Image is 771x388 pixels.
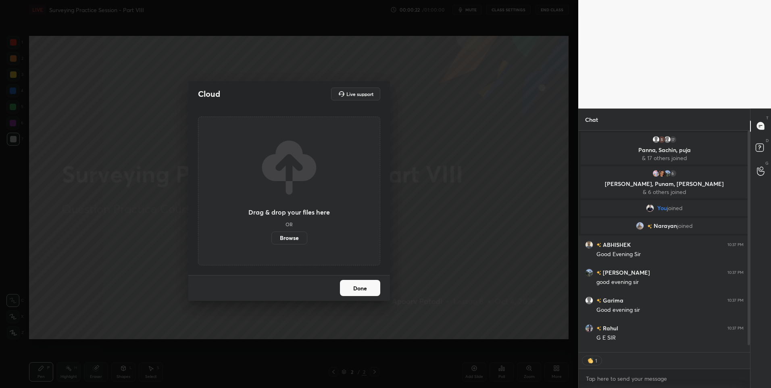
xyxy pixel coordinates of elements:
[596,278,744,286] div: good evening sir
[727,325,744,330] div: 10:37 PM
[727,242,744,247] div: 10:37 PM
[636,222,644,230] img: 2e30b5f48e9449e38caf391ef901c65a.jpg
[586,147,743,153] p: Panna, Sachin, puja
[663,169,671,177] img: df31d513b2c8420a91178d7706f107fb.jpg
[346,92,373,96] h5: Live support
[585,268,593,276] img: df31d513b2c8420a91178d7706f107fb.jpg
[585,240,593,248] img: e6014d4017c3478a8bc727f8de9f7bcc.jpg
[669,169,677,177] div: 6
[677,223,693,229] span: joined
[596,298,601,303] img: no-rating-badge.077c3623.svg
[596,326,601,331] img: no-rating-badge.077c3623.svg
[658,169,666,177] img: ad9b1ca7378248a280ec44d6413dd476.jpg
[579,131,750,352] div: grid
[766,138,769,144] p: D
[652,169,660,177] img: 6deafa9af7c545c7a78e66a4eecf809a.jpg
[727,270,744,275] div: 10:37 PM
[601,352,621,360] h6: Tanuja
[766,115,769,121] p: T
[646,204,654,212] img: 3a38f146e3464b03b24dd93f76ec5ac5.jpg
[601,296,623,305] h6: Garima
[601,240,631,249] h6: ABHISHEK
[601,324,618,332] h6: Rahul
[596,271,601,275] img: no-rating-badge.077c3623.svg
[285,222,293,227] h5: OR
[586,181,743,187] p: [PERSON_NAME], Punam, [PERSON_NAME]
[248,209,330,215] h3: Drag & drop your files here
[765,160,769,166] p: G
[579,109,604,130] p: Chat
[585,296,593,304] img: default.png
[596,243,601,247] img: no-rating-badge.077c3623.svg
[586,155,743,161] p: & 17 others joined
[586,357,594,365] img: clapping_hands.png
[596,306,744,314] div: Good evening sir
[586,189,743,195] p: & 6 others joined
[594,357,598,364] div: 1
[667,205,683,211] span: joined
[663,136,671,144] img: default.png
[647,224,652,228] img: no-rating-badge.077c3623.svg
[658,136,666,144] img: 5ebf7d749fd0424cbe54a74f57021311.38173254_3
[585,324,593,332] img: 8bcfa07d66804a6487053868e27987fe.jpg
[601,268,650,277] h6: [PERSON_NAME]
[727,298,744,302] div: 10:37 PM
[652,136,660,144] img: default.png
[669,136,677,144] div: 17
[654,223,677,229] span: Narayan
[596,250,744,259] div: Good Evening Sir
[657,205,667,211] span: You
[198,89,220,99] h2: Cloud
[340,280,380,296] button: Done
[596,334,744,342] div: G E SIR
